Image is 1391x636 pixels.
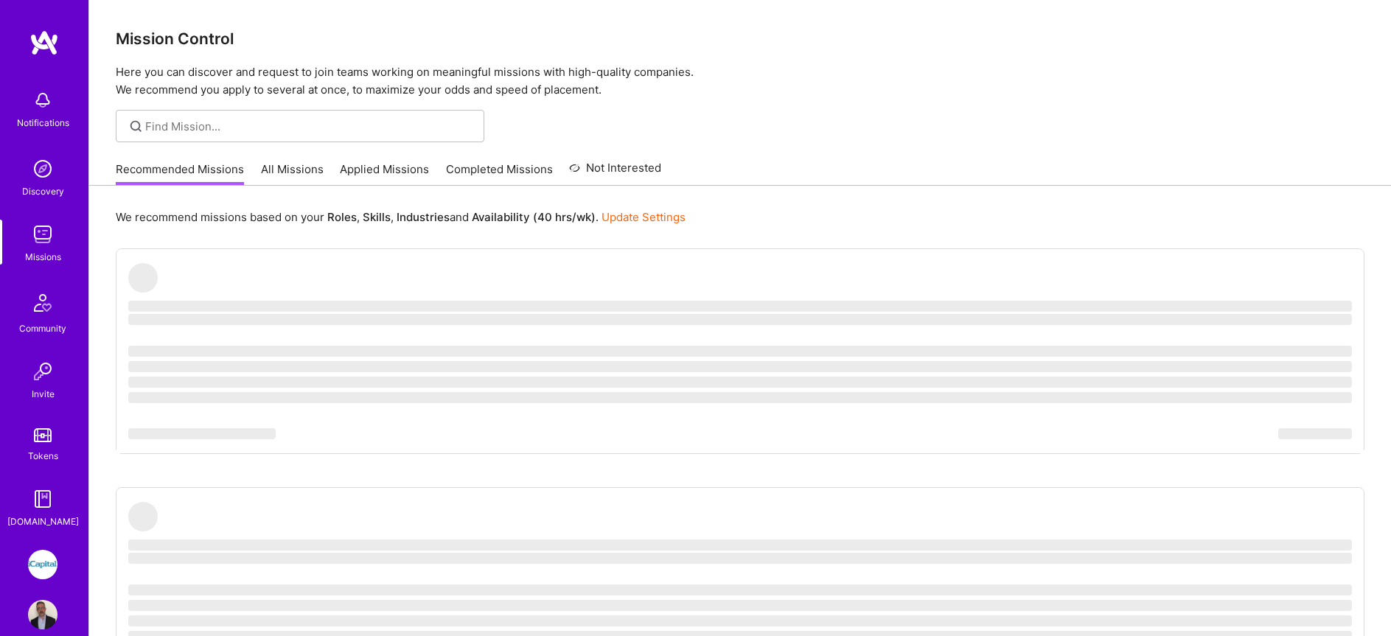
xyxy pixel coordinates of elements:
b: Skills [363,210,391,224]
p: We recommend missions based on your , , and . [116,209,686,225]
h3: Mission Control [116,29,1364,48]
div: Notifications [17,115,69,130]
div: Discovery [22,184,64,199]
a: Completed Missions [446,161,553,186]
div: Invite [32,386,55,402]
a: User Avatar [24,600,61,629]
a: Not Interested [569,159,661,186]
i: icon SearchGrey [128,118,144,135]
div: Community [19,321,66,336]
p: Here you can discover and request to join teams working on meaningful missions with high-quality ... [116,63,1364,99]
a: Update Settings [602,210,686,224]
img: guide book [28,484,57,514]
a: All Missions [261,161,324,186]
img: teamwork [28,220,57,249]
img: Community [25,285,60,321]
img: User Avatar [28,600,57,629]
a: Applied Missions [340,161,429,186]
img: tokens [34,428,52,442]
b: Industries [397,210,450,224]
b: Availability (40 hrs/wk) [472,210,596,224]
b: Roles [327,210,357,224]
img: Invite [28,357,57,386]
input: Find Mission... [145,119,473,134]
img: iCapital: Building an Alternative Investment Marketplace [28,550,57,579]
div: Tokens [28,448,58,464]
a: Recommended Missions [116,161,244,186]
img: logo [29,29,59,56]
div: Missions [25,249,61,265]
img: discovery [28,154,57,184]
div: [DOMAIN_NAME] [7,514,79,529]
img: bell [28,85,57,115]
a: iCapital: Building an Alternative Investment Marketplace [24,550,61,579]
